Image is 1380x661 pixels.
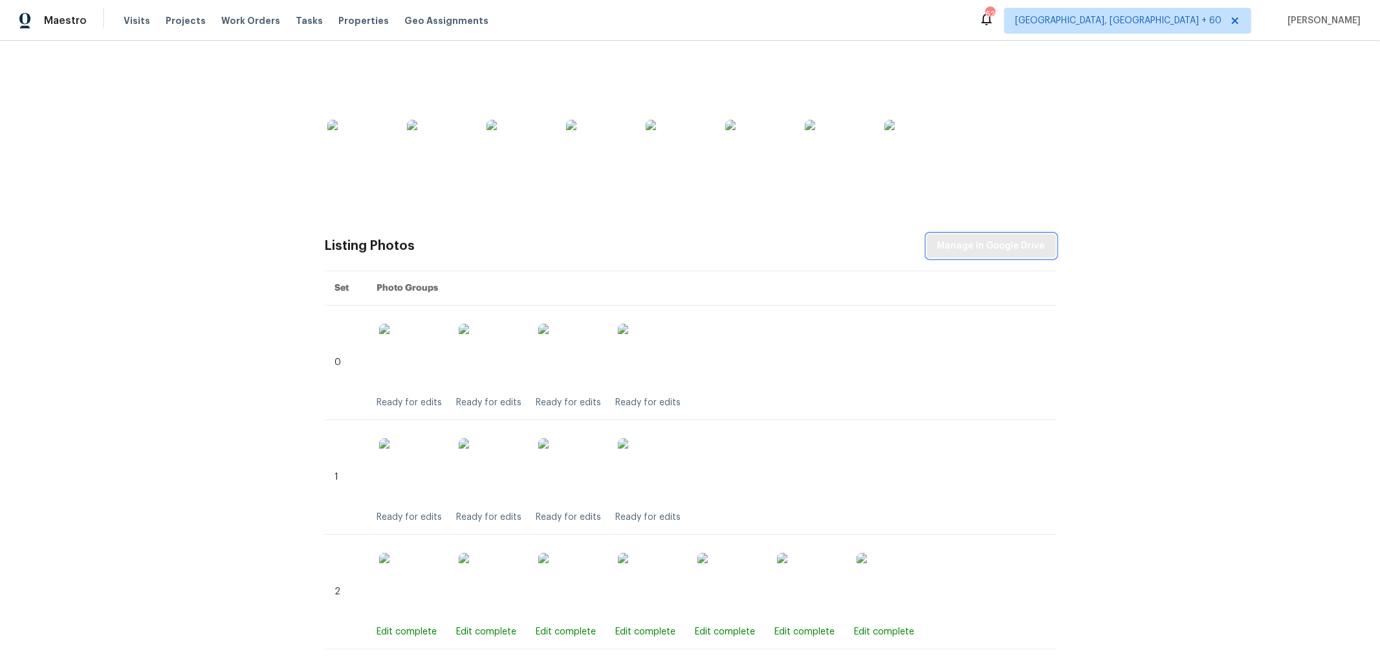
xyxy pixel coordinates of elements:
span: Maestro [44,14,87,27]
span: Work Orders [221,14,280,27]
div: Edit complete [536,625,596,638]
td: 1 [325,420,366,535]
div: 628 [985,8,994,21]
div: Edit complete [456,625,516,638]
div: Edit complete [615,625,675,638]
span: [PERSON_NAME] [1282,14,1361,27]
div: Ready for edits [377,396,442,409]
th: Set [325,271,366,306]
div: Ready for edits [456,396,521,409]
div: Ready for edits [456,511,521,524]
span: [GEOGRAPHIC_DATA], [GEOGRAPHIC_DATA] + 60 [1015,14,1221,27]
div: Edit complete [377,625,437,638]
th: Photo Groups [366,271,1056,306]
span: Tasks [296,16,323,25]
td: 0 [325,306,366,420]
span: Properties [338,14,389,27]
td: 2 [325,535,366,649]
span: Manage in Google Drive [937,238,1046,254]
div: Ready for edits [536,511,601,524]
span: Projects [166,14,206,27]
div: Edit complete [695,625,755,638]
div: Edit complete [854,625,914,638]
div: Ready for edits [615,511,681,524]
span: Visits [124,14,150,27]
div: Ready for edits [377,511,442,524]
button: Manage in Google Drive [927,234,1056,258]
div: Ready for edits [615,396,681,409]
div: Edit complete [774,625,835,638]
span: Geo Assignments [404,14,488,27]
div: Ready for edits [536,396,601,409]
div: Listing Photos [325,240,415,252]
